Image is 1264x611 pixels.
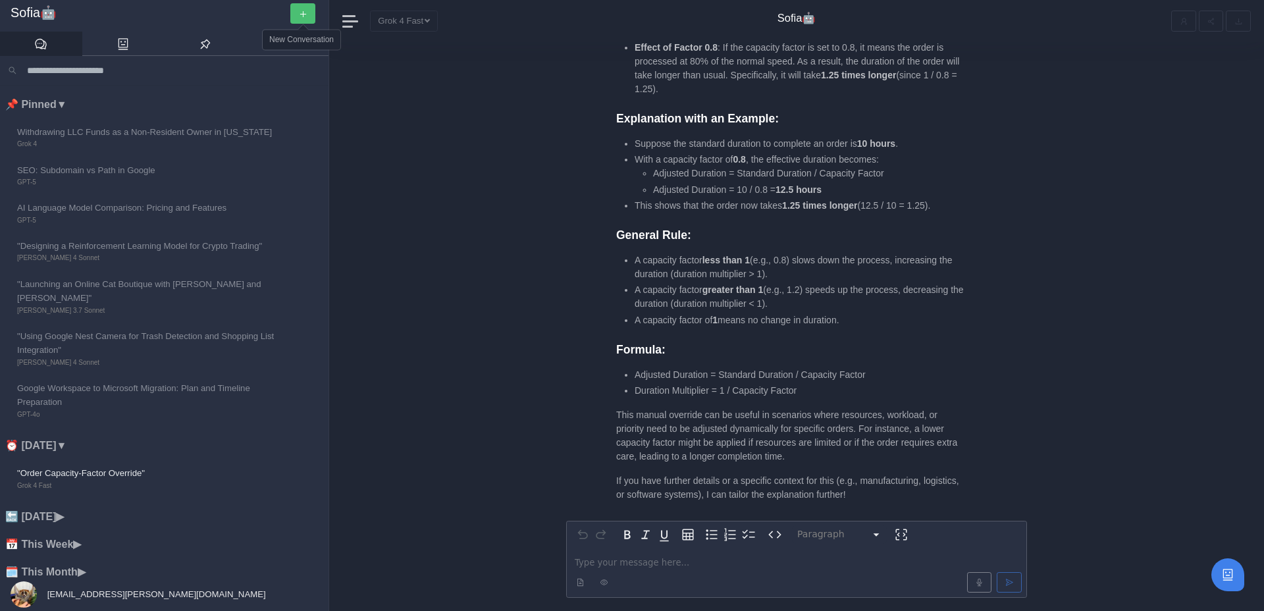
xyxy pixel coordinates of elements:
[721,525,739,544] button: Numbered list
[857,138,895,149] strong: 10 hours
[635,42,718,53] strong: Effect of Factor 0.8
[17,253,282,263] span: [PERSON_NAME] 4 Sonnet
[635,368,965,382] li: Adjusted Duration = Standard Duration / Capacity Factor
[766,525,784,544] button: Inline code format
[702,525,758,544] div: toggle group
[821,70,896,80] strong: 1.25 times longer
[17,139,282,149] span: Grok 4
[5,536,329,553] li: 📅 This Week ▶
[733,154,745,165] strong: 0.8
[792,525,887,544] button: Block type
[653,167,965,180] li: Adjusted Duration = Standard Duration / Capacity Factor
[17,329,282,358] span: "Using Google Nest Camera for Trash Detection and Shopping List Integration"
[635,384,965,398] li: Duration Multiplier = 1 / Capacity Factor
[17,410,282,420] span: GPT-4o
[17,481,282,491] span: Grok 4 Fast
[702,255,750,265] strong: less than 1
[712,315,718,325] strong: 1
[635,199,965,213] li: This shows that the order now takes (12.5 / 10 = 1.25).
[637,525,655,544] button: Italic
[17,201,282,215] span: AI Language Model Comparison: Pricing and Features
[635,137,965,151] li: Suppose the standard duration to complete an order is .
[17,163,282,177] span: SEO: Subdomain vs Path in Google
[616,474,965,502] p: If you have further details or a specific context for this (e.g., manufacturing, logistics, or so...
[635,153,965,197] li: With a capacity factor of , the effective duration becomes:
[17,177,282,188] span: GPT-5
[635,313,965,327] li: A capacity factor of means no change in duration.
[45,589,266,599] span: [EMAIL_ADDRESS][PERSON_NAME][DOMAIN_NAME]
[22,61,321,80] input: Search conversations
[782,200,857,211] strong: 1.25 times longer
[616,343,965,358] h3: Formula:
[5,508,329,525] li: 🔙 [DATE] ▶
[17,239,282,253] span: "Designing a Reinforcement Learning Model for Crypto Trading"
[5,437,329,454] li: ⏰ [DATE] ▼
[17,358,282,368] span: [PERSON_NAME] 4 Sonnet
[618,525,637,544] button: Bold
[17,125,282,139] span: Withdrawing LLC Funds as a Non-Resident Owner in [US_STATE]
[616,408,965,464] p: This manual override can be useful in scenarios where resources, workload, or priority need to be...
[702,525,721,544] button: Bulleted list
[635,41,965,96] li: : If the capacity factor is set to 0.8, it means the order is processed at 80% of the normal spee...
[616,112,965,126] h3: Explanation with an Example:
[777,12,816,25] h4: Sofia🤖
[776,184,822,195] strong: 12.5 hours
[5,564,329,581] li: 🗓️ This Month ▶
[655,525,673,544] button: Underline
[635,283,965,311] li: A capacity factor (e.g., 1.2) speeds up the process, decreasing the duration (duration multiplier...
[567,548,1026,597] div: editable markdown
[263,30,340,50] div: New Conversation
[17,215,282,226] span: GPT-5
[616,228,965,243] h3: General Rule:
[17,305,282,316] span: [PERSON_NAME] 3.7 Sonnet
[17,381,282,410] span: Google Workspace to Microsoft Migration: Plan and Timeline Preparation
[17,277,282,305] span: "Launching an Online Cat Boutique with [PERSON_NAME] and [PERSON_NAME]"
[11,5,318,21] a: Sofia🤖
[739,525,758,544] button: Check list
[5,96,329,113] li: 📌 Pinned ▼
[635,253,965,281] li: A capacity factor (e.g., 0.8) slows down the process, increasing the duration (duration multiplie...
[702,284,764,295] strong: greater than 1
[653,183,965,197] li: Adjusted Duration = 10 / 0.8 =
[17,466,282,480] span: "Order Capacity-Factor Override"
